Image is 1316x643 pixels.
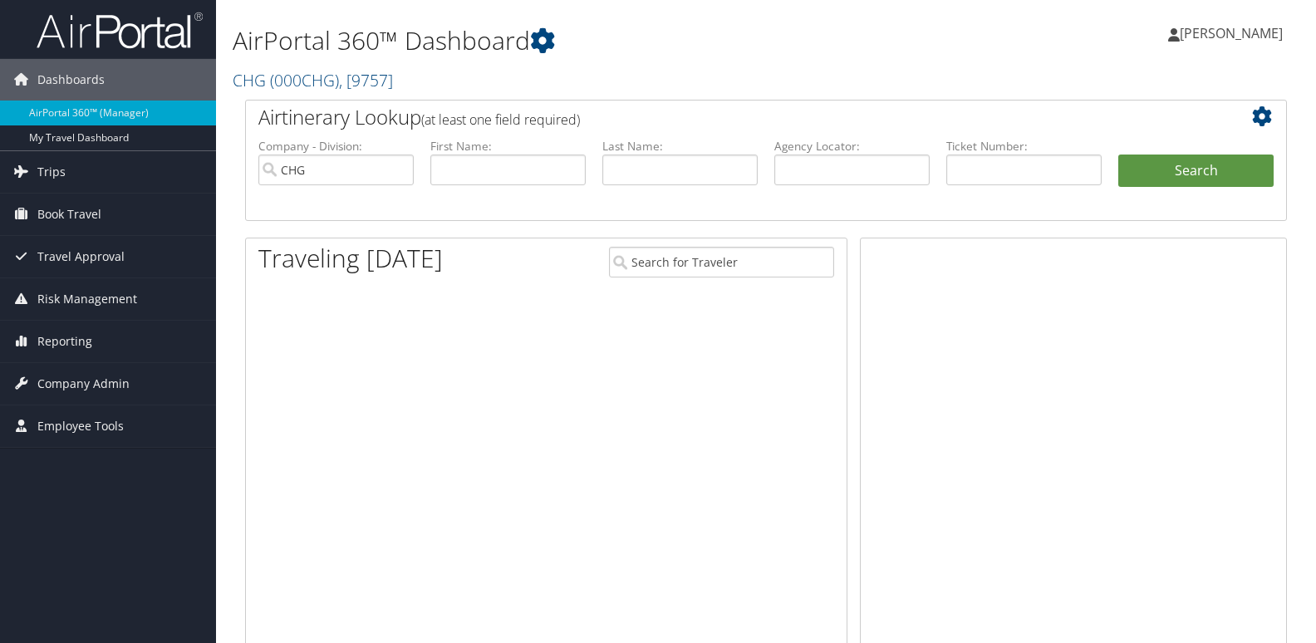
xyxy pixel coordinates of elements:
h2: Airtinerary Lookup [258,103,1187,131]
h1: Traveling [DATE] [258,241,443,276]
span: Dashboards [37,59,105,101]
span: Risk Management [37,278,137,320]
span: ( 000CHG ) [270,69,339,91]
label: First Name: [430,138,586,155]
span: (at least one field required) [421,110,580,129]
span: Employee Tools [37,405,124,447]
img: airportal-logo.png [37,11,203,50]
h1: AirPortal 360™ Dashboard [233,23,944,58]
a: [PERSON_NAME] [1168,8,1299,58]
span: Trips [37,151,66,193]
span: , [ 9757 ] [339,69,393,91]
label: Company - Division: [258,138,414,155]
a: CHG [233,69,393,91]
label: Ticket Number: [946,138,1102,155]
button: Search [1118,155,1274,188]
label: Agency Locator: [774,138,930,155]
label: Last Name: [602,138,758,155]
span: Book Travel [37,194,101,235]
span: Company Admin [37,363,130,405]
span: [PERSON_NAME] [1180,24,1283,42]
input: Search for Traveler [609,247,834,277]
span: Travel Approval [37,236,125,277]
span: Reporting [37,321,92,362]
